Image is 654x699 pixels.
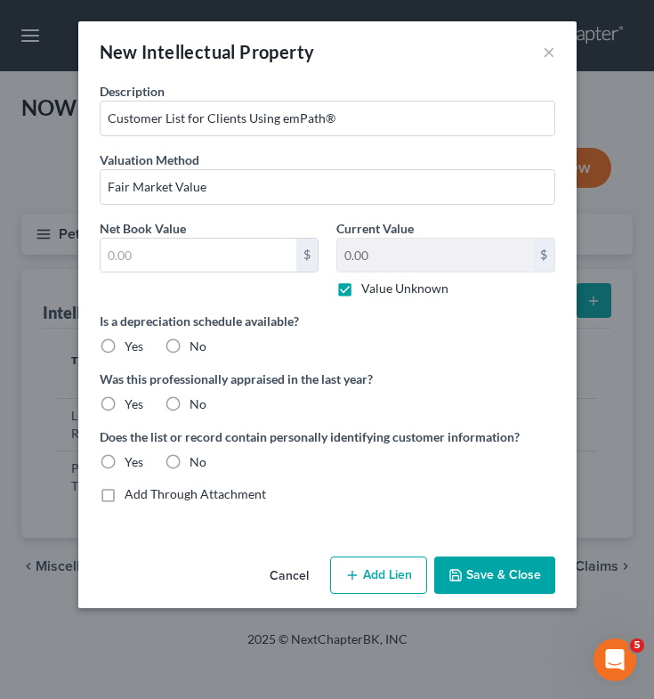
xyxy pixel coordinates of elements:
[100,150,199,169] label: Valuation Method
[100,39,315,64] div: New Intellectual Property
[190,395,206,413] label: No
[330,557,427,594] button: Add Lien
[100,312,555,330] label: Is a depreciation schedule available?
[100,219,186,238] label: Net Book Value
[100,370,555,388] label: Was this professionally appraised in the last year?
[255,558,323,594] button: Cancel
[630,638,644,653] span: 5
[361,280,448,297] label: Value Unknown
[125,453,143,471] label: Yes
[125,485,266,503] label: Add Through Attachment
[533,239,554,272] div: $
[101,102,554,135] input: Describe...
[100,427,555,446] label: Does the list or record contain personally identifying customer information?
[336,219,414,238] label: Current Value
[593,638,636,681] iframe: Intercom live chat
[337,239,533,272] input: 0.00
[434,557,555,594] button: Save & Close
[101,170,554,204] input: --
[125,395,143,413] label: Yes
[100,82,165,101] label: Description
[101,239,296,272] input: 0.00
[125,337,143,355] label: Yes
[543,41,555,62] button: ×
[190,337,206,355] label: No
[296,239,318,272] div: $
[190,453,206,471] label: No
